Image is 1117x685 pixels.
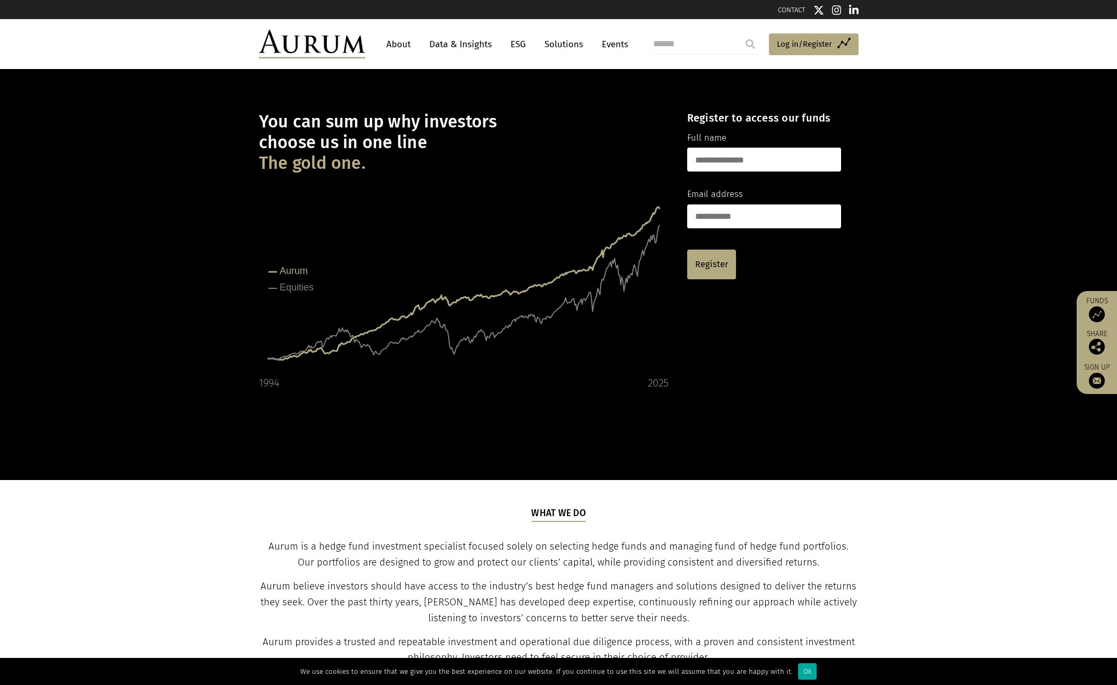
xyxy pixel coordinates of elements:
a: CONTACT [778,6,806,14]
label: Email address [687,187,743,201]
img: Share this post [1089,339,1105,355]
a: Data & Insights [424,35,497,54]
span: Log in/Register [777,38,832,50]
span: Aurum is a hedge fund investment specialist focused solely on selecting hedge funds and managing ... [269,541,848,568]
div: Ok [798,663,817,680]
img: Sign up to our newsletter [1089,373,1105,389]
input: Submit [740,33,761,55]
a: Log in/Register [769,33,859,56]
h5: What we do [531,507,586,521]
span: Aurum provides a trusted and repeatable investment and operational due diligence process, with a ... [263,636,855,664]
a: About [381,35,416,54]
span: Aurum believe investors should have access to the industry’s best hedge fund managers and solutio... [261,580,857,624]
a: Events [596,35,628,54]
tspan: Equities [280,282,314,293]
a: Sign up [1082,363,1112,389]
img: Linkedin icon [849,5,859,15]
h4: Register to access our funds [687,112,841,124]
div: 2025 [648,374,669,391]
a: Solutions [539,35,588,54]
label: Full name [687,131,726,145]
a: Funds [1082,296,1112,322]
div: 1994 [259,374,279,391]
div: Share [1082,330,1112,355]
a: ESG [505,35,531,54]
h1: You can sum up why investors choose us in one line [259,112,669,174]
a: Register [687,250,736,279]
img: Access Funds [1089,306,1105,322]
img: Twitter icon [813,5,824,15]
tspan: Aurum [280,266,308,276]
img: Aurum [259,30,365,58]
span: The gold one. [259,153,366,174]
img: Instagram icon [832,5,842,15]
